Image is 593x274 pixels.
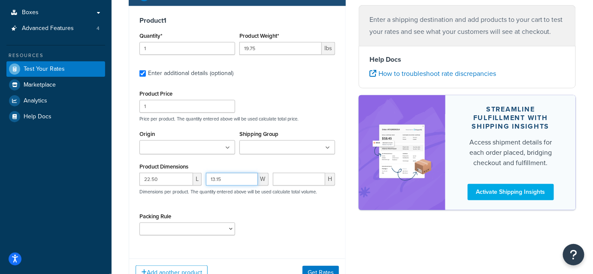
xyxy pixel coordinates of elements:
span: Analytics [24,97,47,105]
span: Test Your Rates [24,66,65,73]
span: lbs [322,42,335,55]
span: 4 [97,25,100,32]
a: How to troubleshoot rate discrepancies [369,69,496,78]
span: Help Docs [24,113,51,120]
label: Product Dimensions [139,163,188,170]
a: Boxes [6,5,105,21]
input: Enter additional details (optional) [139,70,146,77]
img: feature-image-si-e24932ea9b9fcd0ff835db86be1ff8d589347e8876e1638d903ea230a36726be.png [372,108,433,197]
label: Shipping Group [239,131,278,137]
span: Advanced Features [22,25,74,32]
label: Product Weight* [239,33,279,39]
p: Price per product. The quantity entered above will be used calculate total price. [137,116,337,122]
a: Activate Shipping Insights [468,184,554,200]
span: L [193,173,202,186]
a: Help Docs [6,109,105,124]
div: Streamline Fulfillment with Shipping Insights [466,105,555,131]
a: Advanced Features4 [6,21,105,36]
a: Analytics [6,93,105,108]
button: Open Resource Center [563,244,584,265]
span: Boxes [22,9,39,16]
label: Product Price [139,90,172,97]
li: Advanced Features [6,21,105,36]
span: W [258,173,269,186]
p: Enter a shipping destination and add products to your cart to test your rates and see what your c... [369,14,565,38]
a: Marketplace [6,77,105,93]
h3: Product 1 [139,16,335,25]
label: Origin [139,131,155,137]
div: Enter additional details (optional) [148,67,233,79]
label: Quantity* [139,33,162,39]
input: 0.00 [239,42,322,55]
h4: Help Docs [369,54,565,65]
div: Access shipment details for each order placed, bridging checkout and fulfillment. [466,137,555,168]
span: Marketplace [24,81,56,89]
span: H [325,173,335,186]
label: Packing Rule [139,213,171,220]
p: Dimensions per product. The quantity entered above will be used calculate total volume. [137,189,317,195]
input: 0 [139,42,235,55]
a: Test Your Rates [6,61,105,77]
div: Resources [6,52,105,59]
